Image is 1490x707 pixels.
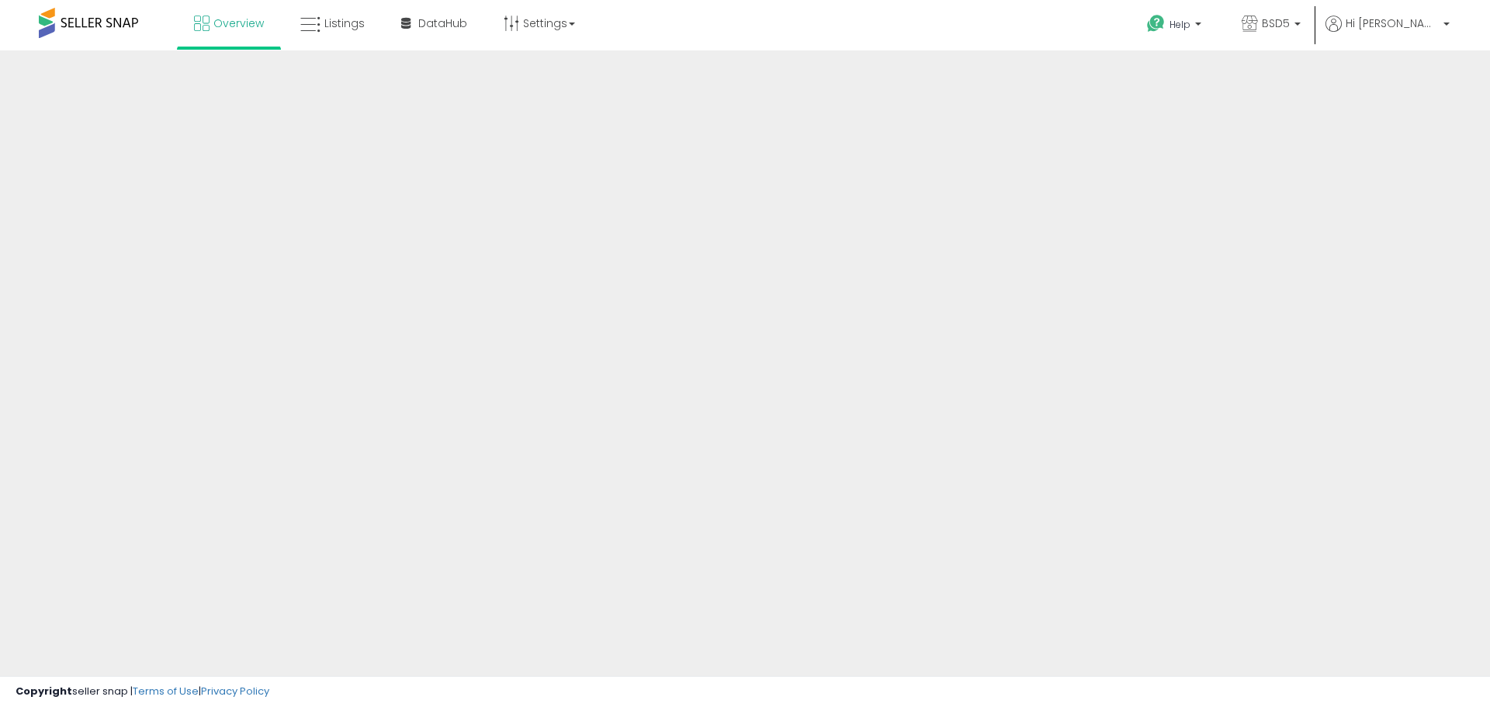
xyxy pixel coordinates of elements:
[418,16,467,31] span: DataHub
[16,684,269,699] div: seller snap | |
[1146,14,1166,33] i: Get Help
[1325,16,1450,50] a: Hi [PERSON_NAME]
[324,16,365,31] span: Listings
[213,16,264,31] span: Overview
[1346,16,1439,31] span: Hi [PERSON_NAME]
[1169,18,1190,31] span: Help
[1262,16,1290,31] span: BSD5
[16,684,72,698] strong: Copyright
[201,684,269,698] a: Privacy Policy
[1135,2,1217,50] a: Help
[133,684,199,698] a: Terms of Use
